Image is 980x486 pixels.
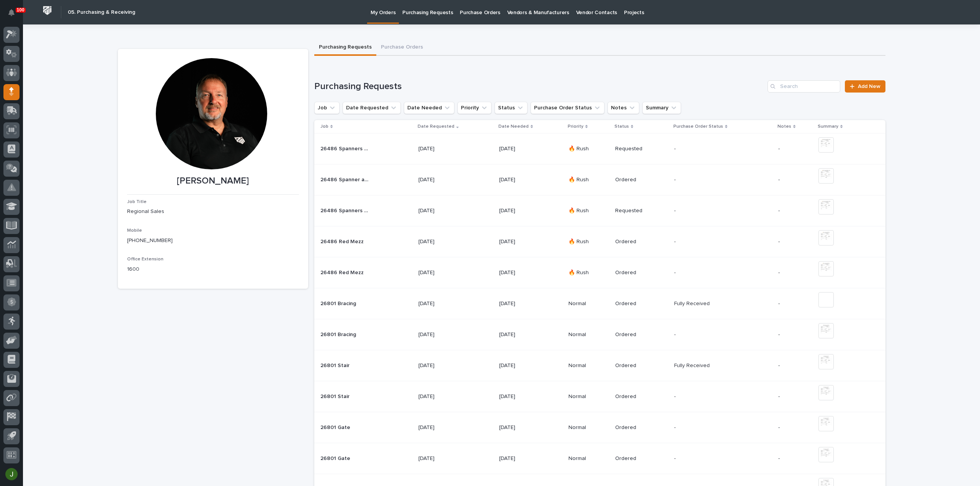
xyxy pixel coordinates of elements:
[320,175,370,183] p: 26486 Spanner an Drops
[314,412,885,443] tr: 26801 Gate26801 Gate [DATE][DATE]NormalOrdered-- -
[314,257,885,288] tr: 26486 Red Mezz26486 Red Mezz [DATE][DATE]🔥 RushOrdered-- -
[499,424,547,431] p: [DATE]
[320,299,358,307] p: 26801 Bracing
[615,146,663,152] p: Requested
[495,102,528,114] button: Status
[674,268,677,276] p: -
[568,455,609,462] p: Normal
[320,454,352,462] p: 26801 Gate
[314,288,885,319] tr: 26801 Bracing26801 Bracing [DATE][DATE]NormalOrderedFully ReceivedFully Received -
[615,270,663,276] p: Ordered
[778,362,812,369] p: -
[778,301,812,307] p: -
[320,144,370,152] p: 26486 Spanners and Drops
[127,238,173,243] a: [PHONE_NUMBER]
[314,81,765,92] h1: Purchasing Requests
[418,239,466,245] p: [DATE]
[818,122,838,131] p: Summary
[404,102,454,114] button: Date Needed
[568,362,609,369] p: Normal
[314,133,885,164] tr: 26486 Spanners and Drops26486 Spanners and Drops [DATE][DATE]🔥 RushRequested-- -
[778,270,812,276] p: -
[858,84,880,89] span: Add New
[674,144,677,152] p: -
[615,177,663,183] p: Ordered
[457,102,492,114] button: Priority
[418,177,466,183] p: [DATE]
[614,122,629,131] p: Status
[674,175,677,183] p: -
[314,350,885,381] tr: 26801 Stair26801 Stair [DATE][DATE]NormalOrderedFully ReceivedFully Received -
[418,122,454,131] p: Date Requested
[768,80,840,93] input: Search
[127,265,299,273] p: 1600
[314,443,885,474] tr: 26801 Gate26801 Gate [DATE][DATE]NormalOrdered-- -
[499,239,547,245] p: [DATE]
[320,268,365,276] p: 26486 Red Mezz
[418,455,466,462] p: [DATE]
[674,299,711,307] p: Fully Received
[568,146,609,152] p: 🔥 Rush
[531,102,604,114] button: Purchase Order Status
[314,381,885,412] tr: 26801 Stair26801 Stair [DATE][DATE]NormalOrdered-- -
[314,102,340,114] button: Job
[845,80,885,93] a: Add New
[418,362,466,369] p: [DATE]
[615,424,663,431] p: Ordered
[498,122,529,131] p: Date Needed
[499,146,547,152] p: [DATE]
[777,122,791,131] p: Notes
[499,177,547,183] p: [DATE]
[568,122,583,131] p: Priority
[3,466,20,482] button: users-avatar
[615,455,663,462] p: Ordered
[418,393,466,400] p: [DATE]
[17,7,24,13] p: 100
[674,361,711,369] p: Fully Received
[778,455,812,462] p: -
[10,9,20,21] div: Notifications100
[778,239,812,245] p: -
[674,392,677,400] p: -
[673,122,723,131] p: Purchase Order Status
[568,301,609,307] p: Normal
[615,362,663,369] p: Ordered
[320,206,370,214] p: 26486 Spanners and Drops
[778,208,812,214] p: -
[674,237,677,245] p: -
[314,319,885,350] tr: 26801 Bracing26801 Bracing [DATE][DATE]NormalOrdered-- -
[615,301,663,307] p: Ordered
[499,301,547,307] p: [DATE]
[674,454,677,462] p: -
[418,208,466,214] p: [DATE]
[127,200,147,204] span: Job Title
[615,239,663,245] p: Ordered
[608,102,639,114] button: Notes
[418,146,466,152] p: [DATE]
[778,393,812,400] p: -
[320,361,351,369] p: 26801 Stair
[376,40,428,56] button: Purchase Orders
[127,176,299,187] p: [PERSON_NAME]
[568,332,609,338] p: Normal
[320,330,358,338] p: 26801 Bracing
[499,208,547,214] p: [DATE]
[320,392,351,400] p: 26801 Stair
[642,102,681,114] button: Summary
[568,208,609,214] p: 🔥 Rush
[418,424,466,431] p: [DATE]
[568,270,609,276] p: 🔥 Rush
[314,195,885,226] tr: 26486 Spanners and Drops26486 Spanners and Drops [DATE][DATE]🔥 RushRequested-- -
[127,228,142,233] span: Mobile
[40,3,54,18] img: Workspace Logo
[314,40,376,56] button: Purchasing Requests
[499,332,547,338] p: [DATE]
[568,424,609,431] p: Normal
[320,122,328,131] p: Job
[68,9,135,16] h2: 05. Purchasing & Receiving
[320,237,365,245] p: 26486 Red Mezz
[499,455,547,462] p: [DATE]
[127,208,299,216] p: Regional Sales
[778,177,812,183] p: -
